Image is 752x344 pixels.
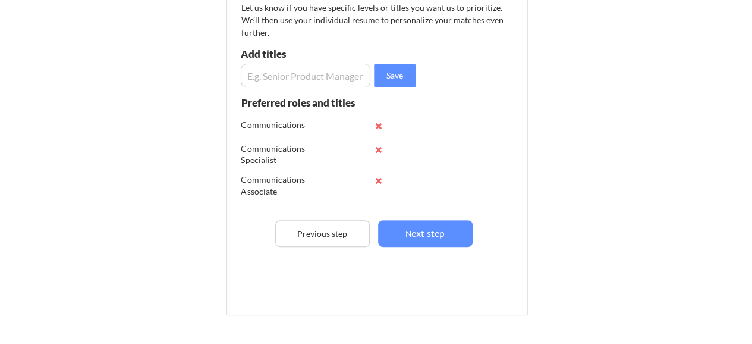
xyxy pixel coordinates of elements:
div: Communications [241,119,319,131]
div: Preferred roles and titles [241,98,370,108]
button: Previous step [275,220,370,247]
div: Communications Associate [241,174,319,197]
div: Senior Communications [241,205,319,229]
button: Next step [378,220,473,247]
div: Communications Specialist [241,143,319,166]
div: Let us know if you have specific levels or titles you want us to prioritize. We’ll then use your ... [241,1,505,39]
input: E.g. Senior Product Manager [241,64,371,87]
button: Save [374,64,416,87]
div: Add titles [241,49,367,59]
